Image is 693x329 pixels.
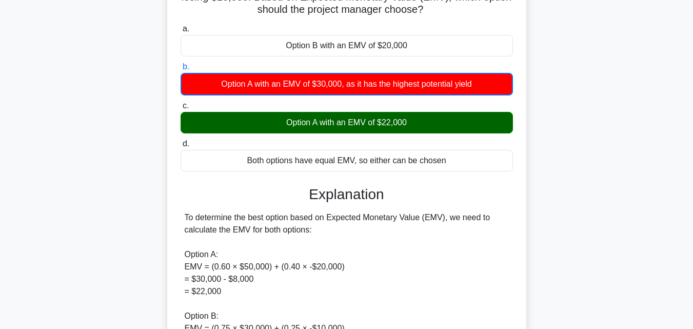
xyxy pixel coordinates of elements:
span: b. [183,62,189,71]
span: a. [183,24,189,33]
div: Both options have equal EMV, so either can be chosen [181,150,513,171]
h3: Explanation [187,186,507,203]
span: d. [183,139,189,148]
span: c. [183,101,189,110]
div: Option A with an EMV of $30,000, as it has the highest potential yield [181,73,513,95]
div: Option A with an EMV of $22,000 [181,112,513,133]
div: Option B with an EMV of $20,000 [181,35,513,56]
